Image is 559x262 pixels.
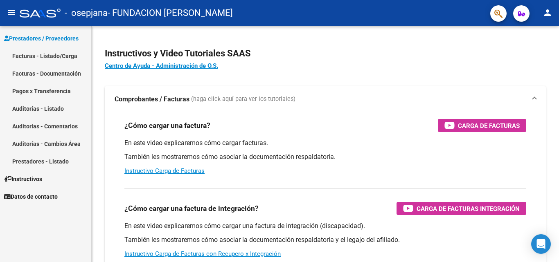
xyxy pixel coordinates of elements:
[65,4,108,22] span: - osepjana
[4,175,42,184] span: Instructivos
[105,62,218,69] a: Centro de Ayuda - Administración de O.S.
[397,202,526,215] button: Carga de Facturas Integración
[4,34,79,43] span: Prestadores / Proveedores
[105,46,546,61] h2: Instructivos y Video Tutoriales SAAS
[417,204,520,214] span: Carga de Facturas Integración
[124,167,205,175] a: Instructivo Carga de Facturas
[531,234,551,254] div: Open Intercom Messenger
[124,120,210,131] h3: ¿Cómo cargar una factura?
[124,139,526,148] p: En este video explicaremos cómo cargar facturas.
[105,86,546,112] mat-expansion-panel-header: Comprobantes / Facturas (haga click aquí para ver los tutoriales)
[4,192,58,201] span: Datos de contacto
[124,152,526,161] p: También les mostraremos cómo asociar la documentación respaldatoria.
[115,95,189,104] strong: Comprobantes / Facturas
[124,235,526,244] p: También les mostraremos cómo asociar la documentación respaldatoria y el legajo del afiliado.
[7,8,16,18] mat-icon: menu
[438,119,526,132] button: Carga de Facturas
[124,250,281,258] a: Instructivo Carga de Facturas con Recupero x Integración
[124,203,259,214] h3: ¿Cómo cargar una factura de integración?
[191,95,295,104] span: (haga click aquí para ver los tutoriales)
[458,121,520,131] span: Carga de Facturas
[124,222,526,231] p: En este video explicaremos cómo cargar una factura de integración (discapacidad).
[108,4,233,22] span: - FUNDACION [PERSON_NAME]
[543,8,552,18] mat-icon: person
